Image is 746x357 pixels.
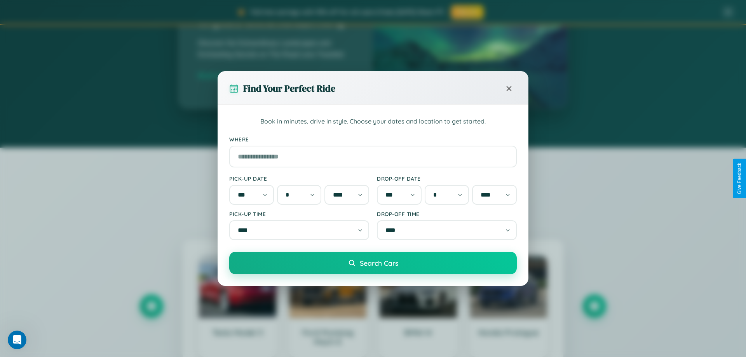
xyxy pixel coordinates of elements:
[243,82,335,95] h3: Find Your Perfect Ride
[229,136,517,143] label: Where
[377,211,517,217] label: Drop-off Time
[229,252,517,274] button: Search Cars
[229,117,517,127] p: Book in minutes, drive in style. Choose your dates and location to get started.
[377,175,517,182] label: Drop-off Date
[360,259,398,267] span: Search Cars
[229,175,369,182] label: Pick-up Date
[229,211,369,217] label: Pick-up Time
